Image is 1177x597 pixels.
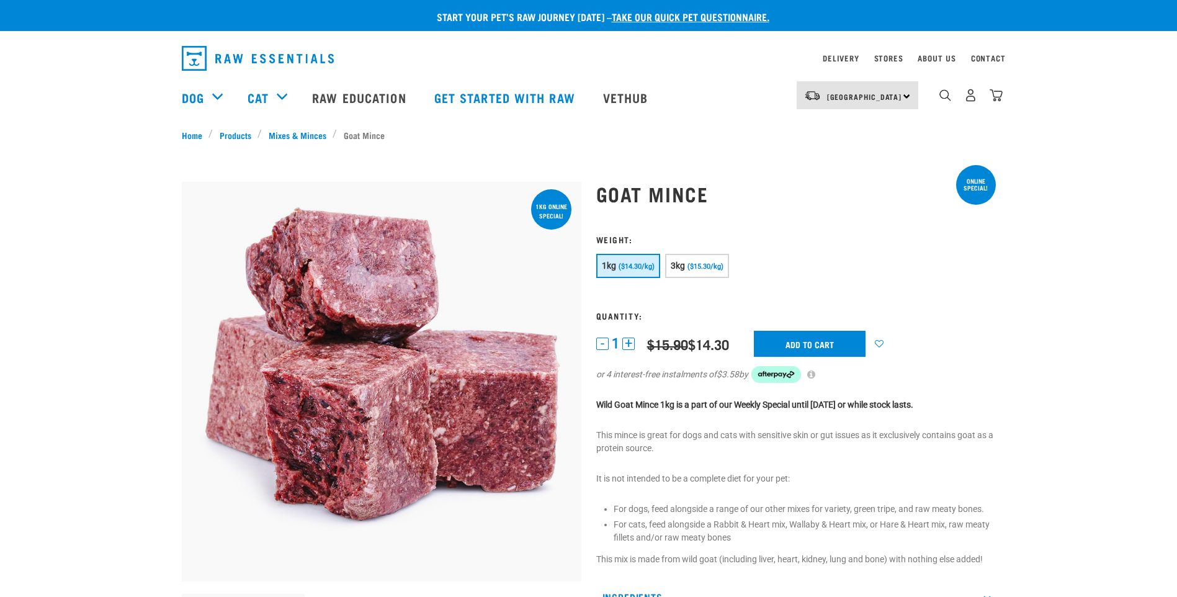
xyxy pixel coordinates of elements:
[971,56,1006,60] a: Contact
[300,73,421,122] a: Raw Education
[622,338,635,350] button: +
[596,472,996,485] p: It is not intended to be a complete diet for your pet:
[602,261,617,271] span: 1kg
[874,56,903,60] a: Stores
[596,338,609,350] button: -
[751,366,801,384] img: Afterpay
[596,254,660,278] button: 1kg ($14.30/kg)
[671,261,686,271] span: 3kg
[591,73,664,122] a: Vethub
[687,263,723,271] span: ($15.30/kg)
[823,56,859,60] a: Delivery
[182,182,581,581] img: 1077 Wild Goat Mince 01
[262,128,333,141] a: Mixes & Minces
[647,336,729,352] div: $14.30
[213,128,257,141] a: Products
[596,235,996,244] h3: Weight:
[612,14,769,19] a: take our quick pet questionnaire.
[596,366,996,384] div: or 4 interest-free instalments of by
[647,340,688,348] strike: $15.90
[596,429,996,455] p: This mince is great for dogs and cats with sensitive skin or gut issues as it exclusively contain...
[717,368,739,381] span: $3.58
[990,89,1003,102] img: home-icon@2x.png
[614,503,996,516] li: For dogs, feed alongside a range of our other mixes for variety, green tripe, and raw meaty bones.
[939,89,951,101] img: home-icon-1@2x.png
[182,128,209,141] a: Home
[172,41,1006,76] nav: dropdown navigation
[827,94,902,99] span: [GEOGRAPHIC_DATA]
[182,88,204,107] a: Dog
[804,90,821,101] img: van-moving.png
[596,311,996,320] h3: Quantity:
[182,46,334,71] img: Raw Essentials Logo
[422,73,591,122] a: Get started with Raw
[612,337,619,350] span: 1
[754,331,866,357] input: Add to cart
[596,182,996,205] h1: Goat Mince
[248,88,269,107] a: Cat
[619,263,655,271] span: ($14.30/kg)
[665,254,729,278] button: 3kg ($15.30/kg)
[596,400,913,410] strong: Wild Goat Mince 1kg is a part of our Weekly Special until [DATE] or while stock lasts.
[182,128,996,141] nav: breadcrumbs
[614,518,996,544] li: For cats, feed alongside a Rabbit & Heart mix, Wallaby & Heart mix, or Hare & Heart mix, raw meat...
[964,89,977,102] img: user.png
[918,56,955,60] a: About Us
[596,553,996,566] p: This mix is made from wild goat (including liver, heart, kidney, lung and bone) with nothing else...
